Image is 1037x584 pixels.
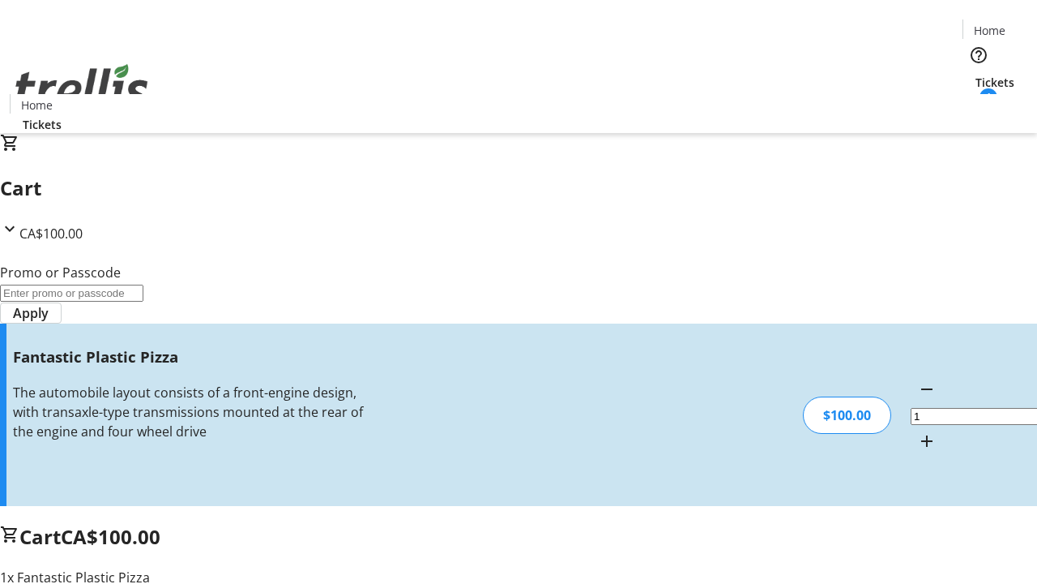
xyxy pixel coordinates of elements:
[962,91,995,123] button: Cart
[911,373,943,406] button: Decrement by one
[13,346,367,368] h3: Fantastic Plastic Pizza
[10,46,154,127] img: Orient E2E Organization EKt8kGzQXz's Logo
[11,97,62,114] a: Home
[803,397,891,434] div: $100.00
[911,425,943,457] button: Increment by one
[23,116,62,133] span: Tickets
[10,116,75,133] a: Tickets
[13,303,49,323] span: Apply
[974,22,1005,39] span: Home
[962,74,1027,91] a: Tickets
[963,22,1015,39] a: Home
[13,383,367,441] div: The automobile layout consists of a front-engine design, with transaxle-type transmissions mounte...
[19,225,83,243] span: CA$100.00
[61,523,160,550] span: CA$100.00
[962,39,995,71] button: Help
[21,97,53,114] span: Home
[975,74,1014,91] span: Tickets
